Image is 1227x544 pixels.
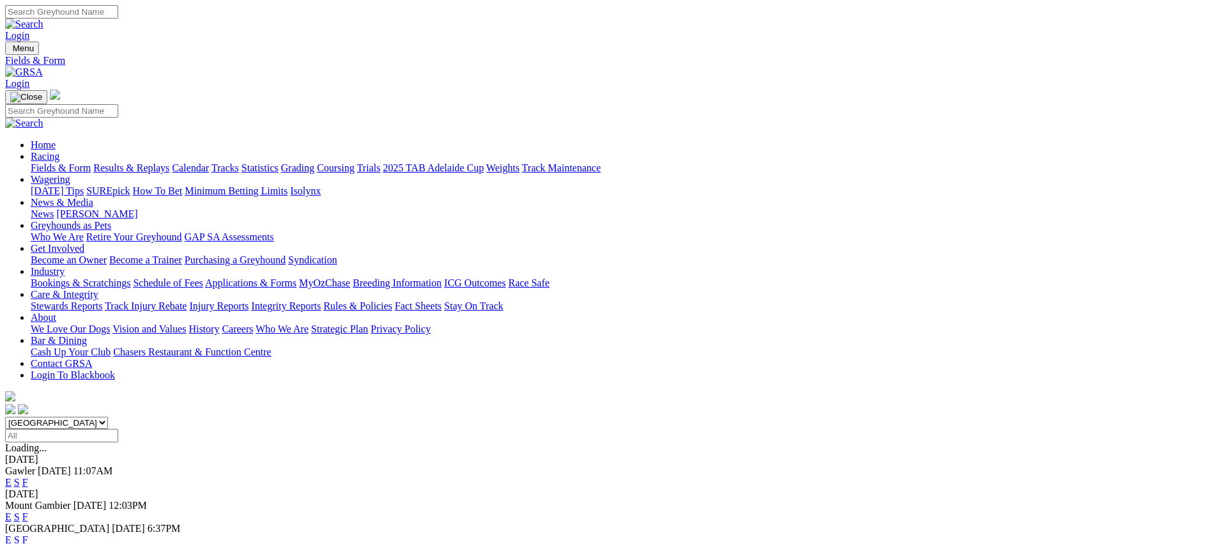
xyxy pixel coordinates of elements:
img: logo-grsa-white.png [5,391,15,401]
span: [DATE] [38,465,71,476]
img: GRSA [5,66,43,78]
a: S [14,477,20,488]
div: Wagering [31,185,1222,197]
a: Become an Owner [31,254,107,265]
input: Select date [5,429,118,442]
img: Search [5,118,43,129]
a: F [22,477,28,488]
a: Schedule of Fees [133,277,203,288]
a: Get Involved [31,243,84,254]
span: Menu [13,43,34,53]
a: Results & Replays [93,162,169,173]
a: Race Safe [508,277,549,288]
span: Mount Gambier [5,500,71,511]
a: Minimum Betting Limits [185,185,288,196]
span: [DATE] [112,523,145,534]
div: Bar & Dining [31,346,1222,358]
a: Vision and Values [112,323,186,334]
a: Stay On Track [444,300,503,311]
a: Home [31,139,56,150]
a: Rules & Policies [323,300,392,311]
a: Coursing [317,162,355,173]
div: News & Media [31,208,1222,220]
a: Stewards Reports [31,300,102,311]
a: How To Bet [133,185,183,196]
a: History [189,323,219,334]
a: Track Maintenance [522,162,601,173]
div: Industry [31,277,1222,289]
a: Fields & Form [31,162,91,173]
a: Calendar [172,162,209,173]
div: Care & Integrity [31,300,1222,312]
input: Search [5,104,118,118]
button: Toggle navigation [5,90,47,104]
div: Racing [31,162,1222,174]
a: ICG Outcomes [444,277,505,288]
a: Integrity Reports [251,300,321,311]
div: [DATE] [5,488,1222,500]
a: Login [5,30,29,41]
input: Search [5,5,118,19]
a: Fact Sheets [395,300,442,311]
a: Purchasing a Greyhound [185,254,286,265]
span: [GEOGRAPHIC_DATA] [5,523,109,534]
a: Racing [31,151,59,162]
a: Cash Up Your Club [31,346,111,357]
a: Login To Blackbook [31,369,115,380]
a: Retire Your Greyhound [86,231,182,242]
div: About [31,323,1222,335]
a: Syndication [288,254,337,265]
a: Contact GRSA [31,358,92,369]
a: Chasers Restaurant & Function Centre [113,346,271,357]
span: 6:37PM [148,523,181,534]
span: Loading... [5,442,47,453]
div: [DATE] [5,454,1222,465]
img: Search [5,19,43,30]
a: SUREpick [86,185,130,196]
a: Greyhounds as Pets [31,220,111,231]
a: MyOzChase [299,277,350,288]
button: Toggle navigation [5,42,39,55]
a: Industry [31,266,65,277]
a: Injury Reports [189,300,249,311]
a: Careers [222,323,253,334]
a: Isolynx [290,185,321,196]
a: News [31,208,54,219]
a: About [31,312,56,323]
a: Become a Trainer [109,254,182,265]
span: 12:03PM [109,500,147,511]
a: Who We Are [31,231,84,242]
span: 11:07AM [73,465,113,476]
a: News & Media [31,197,93,208]
a: Statistics [242,162,279,173]
img: Close [10,92,42,102]
a: Login [5,78,29,89]
a: Bookings & Scratchings [31,277,130,288]
a: Care & Integrity [31,289,98,300]
a: Tracks [212,162,239,173]
span: Gawler [5,465,35,476]
a: Privacy Policy [371,323,431,334]
a: Track Injury Rebate [105,300,187,311]
a: [PERSON_NAME] [56,208,137,219]
div: Get Involved [31,254,1222,266]
a: E [5,477,12,488]
a: Grading [281,162,314,173]
a: Fields & Form [5,55,1222,66]
span: [DATE] [73,500,107,511]
a: GAP SA Assessments [185,231,274,242]
a: E [5,511,12,522]
a: Who We Are [256,323,309,334]
a: 2025 TAB Adelaide Cup [383,162,484,173]
a: F [22,511,28,522]
div: Greyhounds as Pets [31,231,1222,243]
a: [DATE] Tips [31,185,84,196]
img: twitter.svg [18,404,28,414]
a: Breeding Information [353,277,442,288]
img: logo-grsa-white.png [50,89,60,100]
img: facebook.svg [5,404,15,414]
a: S [14,511,20,522]
a: Trials [357,162,380,173]
a: Weights [486,162,520,173]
